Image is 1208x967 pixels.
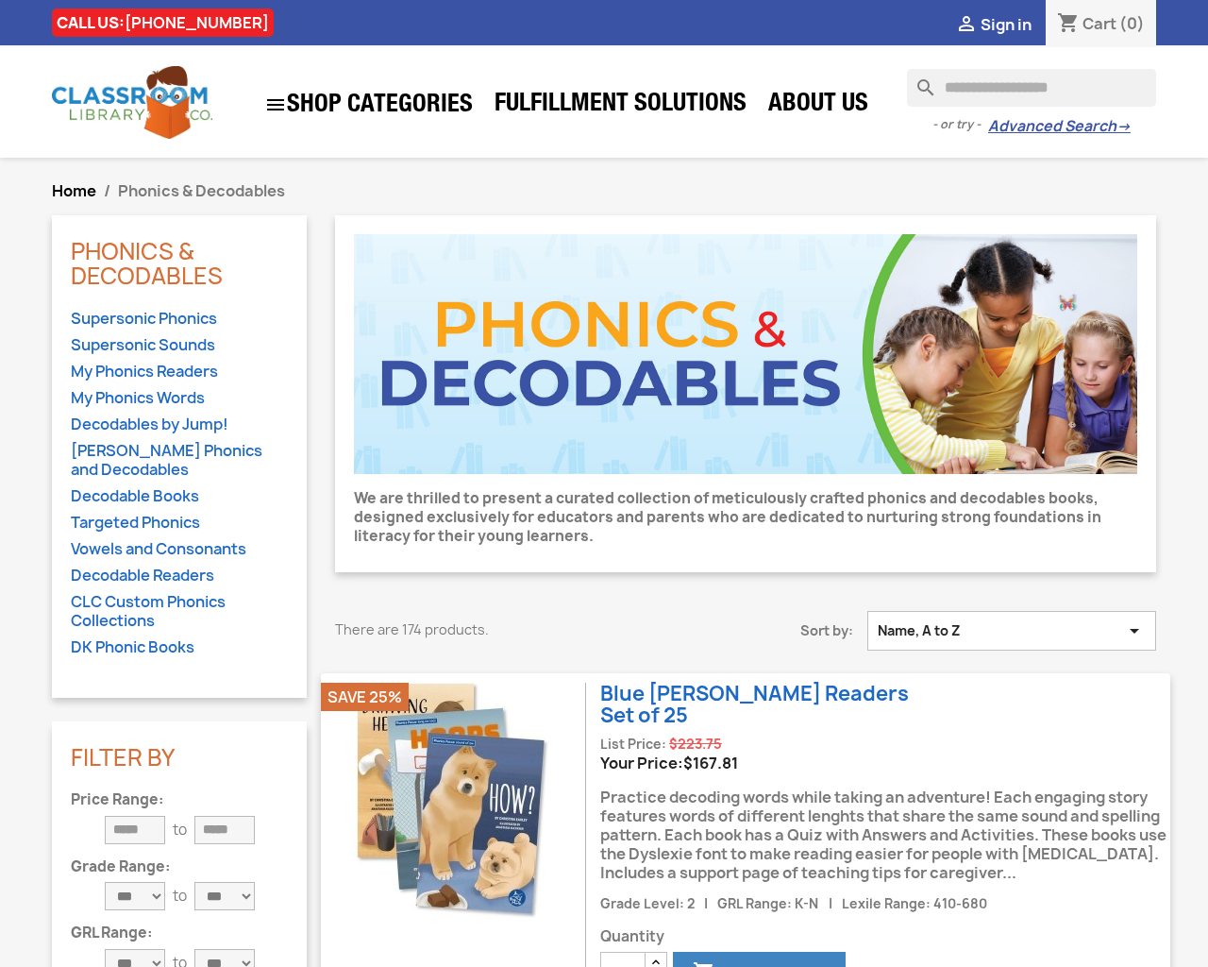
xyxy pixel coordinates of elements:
[1057,13,1080,36] i: shopping_cart
[1123,621,1146,640] i: 
[669,735,722,754] span: Regular price
[600,736,666,753] span: List Price:
[173,887,187,906] p: to
[842,895,987,912] span: Lexile Range: 410-680
[821,895,838,912] span: |
[52,66,212,139] img: Classroom Library Company
[354,489,1137,546] p: We are thrilled to present a curated collection of meticulously crafted phonics and decodables bo...
[264,93,287,116] i: 
[955,14,978,37] i: 
[683,753,738,773] span: Price
[321,683,409,711] li: Save 25%
[697,895,714,912] span: |
[71,745,288,770] p: Filter By
[71,486,288,508] a: Decodable Books
[71,925,288,942] p: GRL Range:
[335,683,571,919] img: Blue Marlin Readers (Set of 25)
[600,895,695,912] span: Grade Level: 2
[118,180,285,201] span: Phonics & Decodables
[600,680,909,729] a: Blue [PERSON_NAME] ReadersSet of 25
[600,754,1170,772] div: Your Price:
[71,637,288,659] a: DK Phonic Books
[485,87,756,125] a: Fulfillment Solutions
[907,69,930,92] i: search
[717,895,818,912] span: GRL Range: K-N
[71,539,288,561] a: Vowels and Consonants
[71,592,288,633] a: CLC Custom Phonics Collections
[988,117,1131,136] a: Advanced Search→
[955,14,1032,35] a:  Sign in
[981,14,1032,35] span: Sign in
[71,513,288,534] a: Targeted Phonics
[1116,117,1131,136] span: →
[71,792,288,808] p: Price Range:
[71,566,288,587] a: Decodable Readers
[907,69,1156,107] input: Search
[600,772,1170,892] div: Practice decoding words while taking an adventure! Each engaging story features words of differen...
[932,115,988,134] span: - or try -
[71,388,288,410] a: My Phonics Words
[1119,13,1145,34] span: (0)
[71,309,288,331] a: Supersonic Phonics
[255,84,482,126] a: SHOP CATEGORIES
[600,927,1170,946] span: Quantity
[125,12,269,33] a: [PHONE_NUMBER]
[71,362,288,383] a: My Phonics Readers
[71,335,288,357] a: Supersonic Sounds
[867,611,1156,651] button: Sort by selection
[71,415,288,436] a: Decodables by Jump!
[354,234,1137,474] img: CLC_Phonics_And_Decodables.jpg
[335,620,661,639] p: There are 174 products.
[71,859,288,875] p: Grade Range:
[759,87,878,125] a: About Us
[52,180,96,201] a: Home
[1082,13,1116,34] span: Cart
[71,441,288,482] a: [PERSON_NAME] Phonics and Decodables
[173,821,187,840] p: to
[71,235,223,292] a: Phonics & Decodables
[52,8,274,37] div: CALL US:
[689,621,867,640] span: Sort by:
